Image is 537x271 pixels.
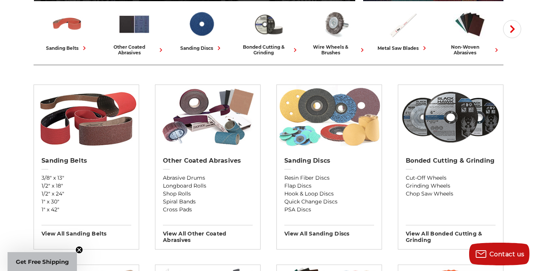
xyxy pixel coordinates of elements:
img: Non-woven Abrasives [453,8,486,40]
a: non-woven abrasives [439,8,500,55]
img: Other Coated Abrasives [118,8,151,40]
a: wire wheels & brushes [305,8,366,55]
div: wire wheels & brushes [305,44,366,55]
a: Grinding Wheels [406,182,496,190]
img: Metal Saw Blades [386,8,419,40]
div: other coated abrasives [104,44,165,55]
div: sanding belts [46,44,88,52]
img: Sanding Discs [185,8,218,40]
a: Resin Fiber Discs [284,174,374,182]
a: sanding belts [37,8,98,52]
a: Chop Saw Wheels [406,190,496,198]
button: Contact us [469,243,529,265]
div: non-woven abrasives [439,44,500,55]
h2: Sanding Discs [284,157,374,165]
a: PSA Discs [284,206,374,214]
div: bonded cutting & grinding [238,44,299,55]
a: 1" x 42" [41,206,131,214]
h2: Sanding Belts [41,157,131,165]
a: sanding discs [171,8,232,52]
a: 3/8" x 13" [41,174,131,182]
a: Shop Rolls [163,190,253,198]
a: bonded cutting & grinding [238,8,299,55]
img: Sanding Belts [34,85,139,149]
img: Wire Wheels & Brushes [319,8,352,40]
a: Spiral Bands [163,198,253,206]
div: metal saw blades [377,44,428,52]
a: metal saw blades [372,8,433,52]
button: Next [503,20,521,38]
a: Abrasive Drums [163,174,253,182]
h3: View All bonded cutting & grinding [406,225,496,243]
h2: Other Coated Abrasives [163,157,253,165]
a: Quick Change Discs [284,198,374,206]
a: Cut-Off Wheels [406,174,496,182]
a: Cross Pads [163,206,253,214]
img: Bonded Cutting & Grinding [398,85,503,149]
a: 1" x 30" [41,198,131,206]
img: Sanding Belts [51,8,84,40]
a: 1/2" x 24" [41,190,131,198]
span: Get Free Shipping [16,258,69,265]
h2: Bonded Cutting & Grinding [406,157,496,165]
a: Longboard Rolls [163,182,253,190]
span: Contact us [489,251,525,258]
a: other coated abrasives [104,8,165,55]
h3: View All sanding belts [41,225,131,237]
div: sanding discs [180,44,223,52]
button: Close teaser [75,246,83,254]
img: Bonded Cutting & Grinding [252,8,285,40]
h3: View All other coated abrasives [163,225,253,243]
a: Hook & Loop Discs [284,190,374,198]
div: Get Free ShippingClose teaser [8,252,77,271]
a: 1/2" x 18" [41,182,131,190]
img: Sanding Discs [277,85,382,149]
a: Flap Discs [284,182,374,190]
h3: View All sanding discs [284,225,374,237]
img: Other Coated Abrasives [155,85,260,149]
